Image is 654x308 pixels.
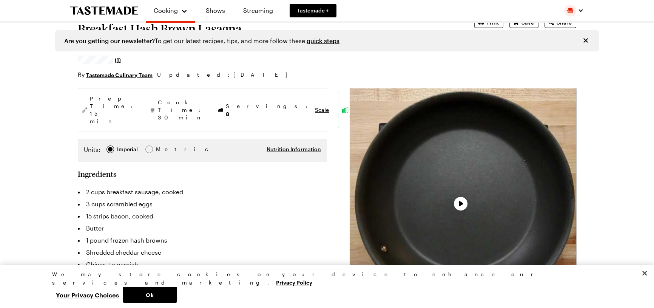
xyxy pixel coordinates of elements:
div: Imperial Metric [84,145,172,156]
span: Save [521,19,534,26]
a: Tastemade + [290,4,336,17]
span: Imperial [117,145,139,153]
span: Share [557,19,572,26]
span: Cooking [154,7,178,14]
div: To get our latest recipes, tips, and more follow these [64,36,339,45]
div: We may store cookies on your device to enhance our services and marketing. [52,270,596,287]
span: (1) [115,56,121,63]
span: Prep Time: 15 min [90,95,137,125]
span: 8 [226,110,229,117]
span: Cook Time: 30 min [158,99,205,121]
p: By [78,70,153,79]
button: Save recipe [509,17,538,28]
button: Profile picture [564,5,584,17]
button: Cooking [153,3,188,18]
li: Butter [78,222,327,234]
button: Your Privacy Choices [52,287,123,303]
span: Are you getting our newsletter? [64,37,155,44]
a: Tastemade Culinary Team [86,71,153,79]
li: Chives, to garnish [78,258,327,271]
li: 1 pound frozen hash browns [78,234,327,246]
a: quick steps [307,37,339,44]
li: 3 cups scrambled eggs [78,198,327,210]
li: Shredded cheddar cheese [78,246,327,258]
a: To Tastemade Home Page [70,6,138,15]
span: Metric [156,145,173,153]
li: 2 cups breakfast sausage, cooked [78,186,327,198]
h1: Breakfast Hash Brown Lasagna [78,22,453,36]
span: Servings: [226,102,311,118]
li: 15 strips bacon, cooked [78,210,327,222]
h2: Ingredients [78,169,117,178]
img: Profile picture [564,5,576,17]
button: Scale [315,106,329,114]
button: Close [582,36,590,45]
div: Privacy [52,270,596,303]
button: Share [544,17,576,28]
span: Updated : [DATE] [157,71,295,79]
button: Play Video [454,197,467,210]
a: More information about your privacy, opens in a new tab [276,279,312,286]
span: Print [486,19,499,26]
button: Close [636,265,653,282]
span: Tastemade + [297,7,329,14]
button: Nutrition Information [267,145,321,153]
button: Print [474,17,503,28]
label: Units: [84,145,100,154]
button: Ok [123,287,177,303]
a: 4/5 stars from 1 reviews [78,57,121,63]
